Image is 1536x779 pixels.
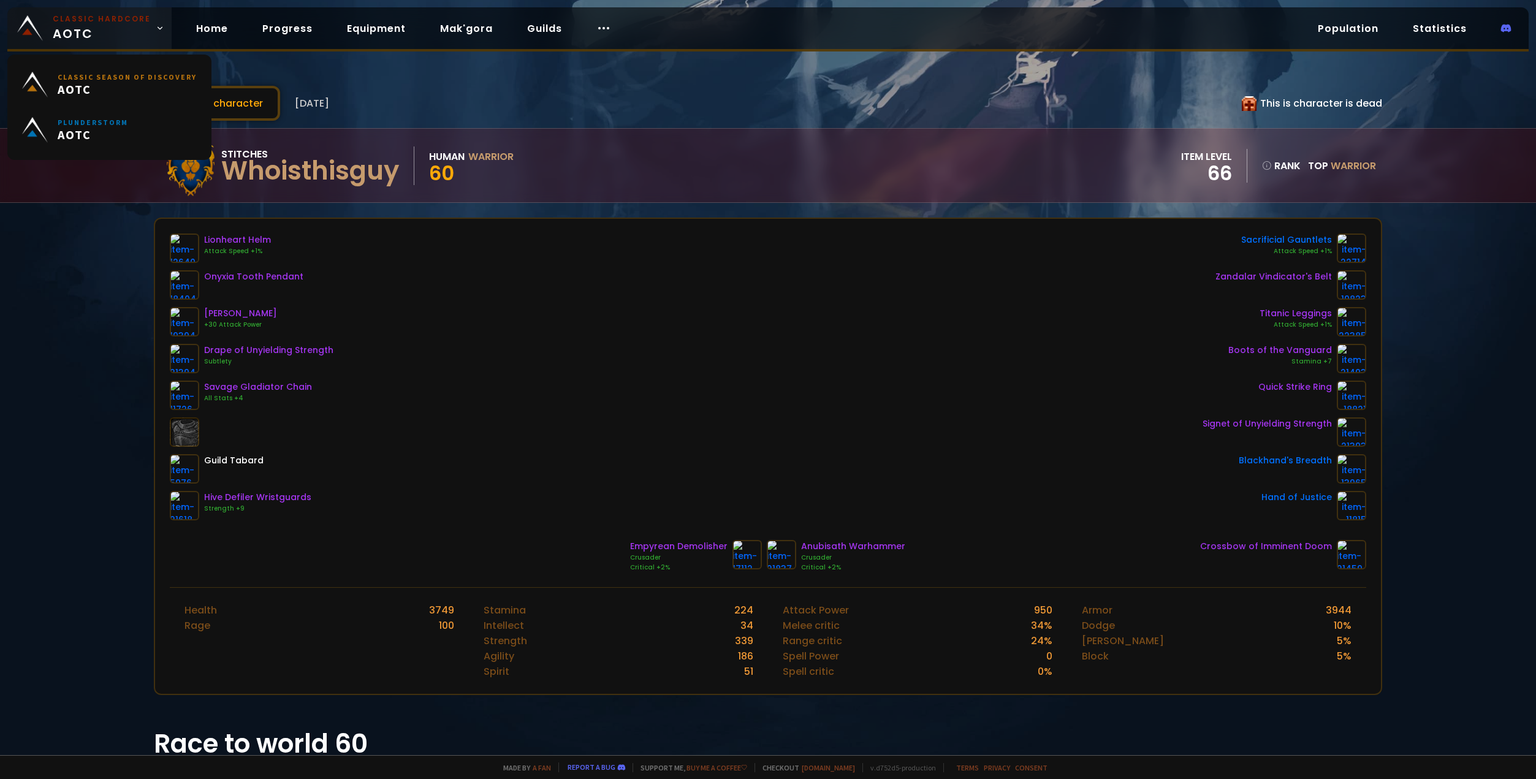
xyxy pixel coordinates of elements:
[1337,270,1366,300] img: item-19823
[783,602,849,618] div: Attack Power
[184,618,210,633] div: Rage
[429,149,465,164] div: Human
[767,540,796,569] img: item-21837
[468,149,514,164] div: Warrior
[984,763,1010,772] a: Privacy
[204,234,271,246] div: Lionheart Helm
[956,763,979,772] a: Terms
[1337,454,1366,484] img: item-13965
[484,633,527,648] div: Strength
[429,159,454,187] span: 60
[686,763,747,772] a: Buy me a coffee
[253,16,322,41] a: Progress
[204,357,333,367] div: Subtlety
[1260,320,1332,330] div: Attack Speed +1%
[1308,158,1376,173] div: Top
[1082,648,1109,664] div: Block
[630,563,728,572] div: Critical +2%
[58,118,128,127] small: Plunderstorm
[170,381,199,410] img: item-11726
[221,146,399,162] div: Stitches
[1261,491,1332,504] div: Hand of Justice
[1337,307,1366,336] img: item-22385
[184,602,217,618] div: Health
[15,107,204,153] a: PlunderstormAOTC
[1337,540,1366,569] img: item-21459
[204,320,277,330] div: +30 Attack Power
[204,454,264,467] div: Guild Tabard
[58,127,128,142] span: AOTC
[802,763,855,772] a: [DOMAIN_NAME]
[204,307,277,320] div: [PERSON_NAME]
[53,13,151,43] span: AOTC
[1337,491,1366,520] img: item-11815
[154,724,1383,763] h1: Race to world 60
[484,664,509,679] div: Spirit
[1326,602,1352,618] div: 3944
[1082,618,1115,633] div: Dodge
[1337,417,1366,447] img: item-21393
[630,553,728,563] div: Crusader
[1082,633,1164,648] div: [PERSON_NAME]
[1262,158,1301,173] div: rank
[53,13,151,25] small: Classic Hardcore
[7,7,172,49] a: Classic HardcoreAOTC
[1015,763,1047,772] a: Consent
[295,96,329,111] span: [DATE]
[1241,246,1332,256] div: Attack Speed +1%
[186,16,238,41] a: Home
[783,618,840,633] div: Melee critic
[630,540,728,553] div: Empyrean Demolisher
[801,540,905,553] div: Anubisath Warhammer
[783,664,834,679] div: Spell critic
[204,381,312,393] div: Savage Gladiator Chain
[1337,234,1366,263] img: item-22714
[1034,602,1052,618] div: 950
[15,62,204,107] a: Classic Season of DiscoveryAOTC
[1031,618,1052,633] div: 34 %
[337,16,416,41] a: Equipment
[801,553,905,563] div: Crusader
[1200,540,1332,553] div: Crossbow of Imminent Doom
[204,270,303,283] div: Onyxia Tooth Pendant
[755,763,855,772] span: Checkout
[1258,381,1332,393] div: Quick Strike Ring
[170,234,199,263] img: item-12640
[783,633,842,648] div: Range critic
[1308,16,1388,41] a: Population
[496,763,551,772] span: Made by
[430,16,503,41] a: Mak'gora
[1241,234,1332,246] div: Sacrificial Gauntlets
[862,763,936,772] span: v. d752d5 - production
[204,393,312,403] div: All Stats +4
[1228,357,1332,367] div: Stamina +7
[801,563,905,572] div: Critical +2%
[783,648,839,664] div: Spell Power
[170,491,199,520] img: item-21618
[58,82,197,97] span: AOTC
[1046,648,1052,664] div: 0
[1181,164,1232,183] div: 66
[1181,149,1232,164] div: item level
[734,602,753,618] div: 224
[738,648,753,664] div: 186
[1031,633,1052,648] div: 24 %
[1038,664,1052,679] div: 0 %
[170,270,199,300] img: item-18404
[429,602,454,618] div: 3749
[1239,454,1332,467] div: Blackhand's Breadth
[154,86,280,121] button: Scan character
[1334,618,1352,633] div: 10 %
[170,454,199,484] img: item-5976
[204,246,271,256] div: Attack Speed +1%
[1331,159,1376,173] span: Warrior
[1337,381,1366,410] img: item-18821
[204,344,333,357] div: Drape of Unyielding Strength
[1337,633,1352,648] div: 5 %
[1337,344,1366,373] img: item-21493
[735,633,753,648] div: 339
[221,162,399,180] div: Whoisthisguy
[170,344,199,373] img: item-21394
[533,763,551,772] a: a fan
[204,504,311,514] div: Strength +9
